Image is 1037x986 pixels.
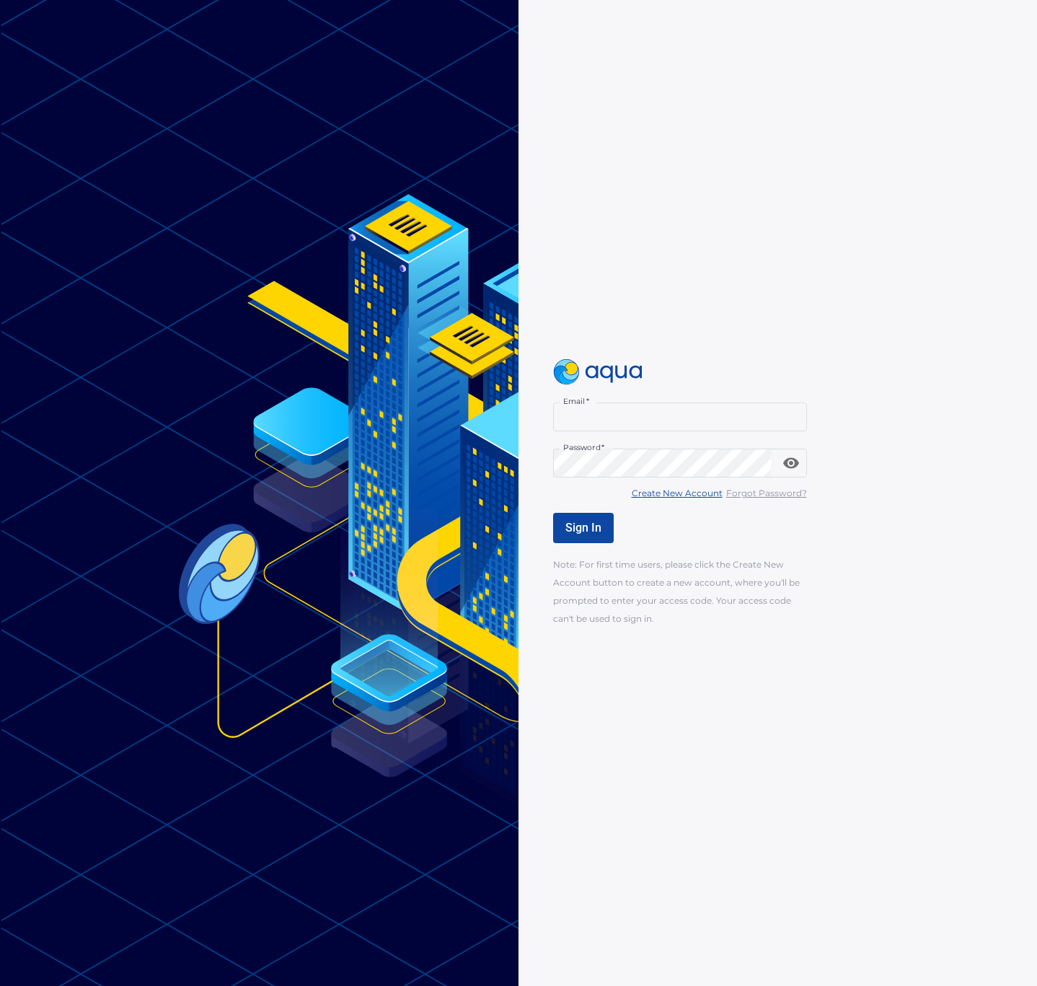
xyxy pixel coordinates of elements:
img: logo [553,359,643,385]
button: Sign In [553,513,614,543]
label: Password [563,442,604,453]
label: Email [563,396,589,407]
button: toggle password visibility [777,449,806,477]
u: Forgot Password? [726,488,807,498]
u: Create New Account [632,488,723,498]
span: Note: For first time users, please click the Create New Account button to create a new account, w... [553,559,800,624]
span: Sign In [565,521,601,534]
